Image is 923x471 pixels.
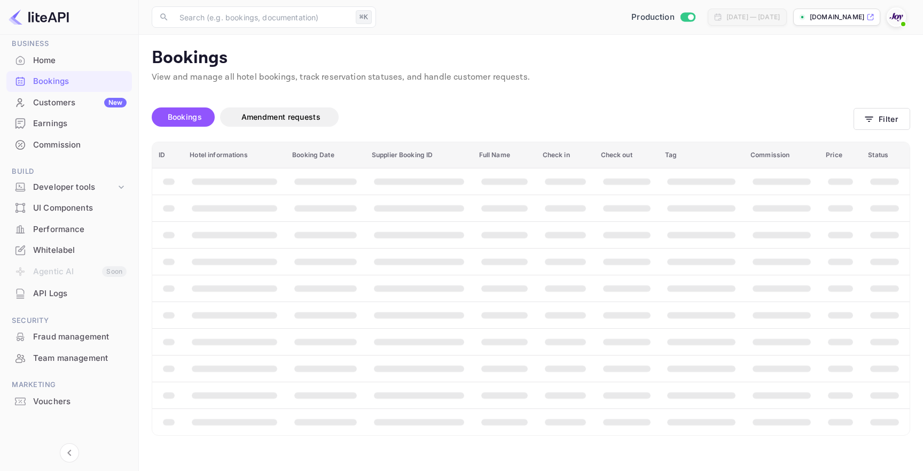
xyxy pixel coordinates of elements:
a: Bookings [6,71,132,91]
th: Supplier Booking ID [365,142,473,168]
span: Business [6,38,132,50]
th: Status [862,142,910,168]
a: Fraud management [6,327,132,346]
a: UI Components [6,198,132,218]
div: account-settings tabs [152,107,854,127]
th: Price [819,142,862,168]
div: Switch to Sandbox mode [627,11,699,24]
p: Bookings [152,48,910,69]
div: Vouchers [33,396,127,408]
span: Amendment requests [241,112,320,121]
th: Commission [744,142,819,168]
a: Commission [6,135,132,155]
p: [DOMAIN_NAME] [810,12,864,22]
div: Performance [6,219,132,240]
a: API Logs [6,283,132,303]
span: Marketing [6,379,132,391]
div: ⌘K [356,10,372,24]
div: Developer tools [6,178,132,197]
span: Bookings [168,112,202,121]
button: Collapse navigation [60,443,79,462]
th: Booking Date [286,142,365,168]
div: CustomersNew [6,92,132,113]
div: [DATE] — [DATE] [726,12,780,22]
div: UI Components [6,198,132,219]
div: Bookings [6,71,132,92]
div: Team management [6,348,132,369]
div: Fraud management [33,331,127,343]
div: Fraud management [6,327,132,348]
th: Check out [595,142,659,168]
div: API Logs [33,288,127,300]
p: View and manage all hotel bookings, track reservation statuses, and handle customer requests. [152,71,910,84]
div: Performance [33,223,127,236]
div: Home [33,55,127,67]
input: Search (e.g. bookings, documentation) [173,6,351,28]
div: Team management [33,352,127,365]
img: LiteAPI logo [9,9,69,26]
div: Commission [6,135,132,156]
th: Full Name [473,142,536,168]
div: UI Components [33,202,127,214]
div: New [104,98,127,107]
a: Performance [6,219,132,239]
div: Developer tools [33,181,116,194]
a: Earnings [6,113,132,133]
a: Team management [6,348,132,368]
a: CustomersNew [6,92,132,112]
div: Whitelabel [6,240,132,261]
div: Home [6,50,132,71]
div: Commission [33,139,127,151]
span: Build [6,166,132,177]
div: Whitelabel [33,244,127,257]
table: booking table [152,142,910,435]
a: Vouchers [6,391,132,411]
span: Security [6,315,132,327]
th: Hotel informations [183,142,286,168]
th: ID [152,142,183,168]
a: Whitelabel [6,240,132,260]
button: Filter [854,108,910,130]
img: With Joy [888,9,905,26]
div: Customers [33,97,127,109]
span: Production [631,11,675,24]
th: Check in [536,142,595,168]
th: Tag [659,142,744,168]
div: API Logs [6,283,132,304]
a: Home [6,50,132,70]
div: Earnings [6,113,132,134]
div: Earnings [33,118,127,130]
div: Bookings [33,75,127,88]
div: Vouchers [6,391,132,412]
